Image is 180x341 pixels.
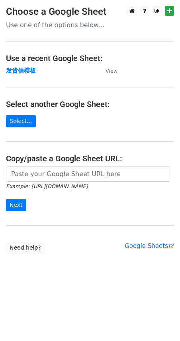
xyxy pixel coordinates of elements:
[6,67,36,74] a: 发货信模板
[106,68,117,74] small: View
[6,54,174,63] h4: Use a recent Google Sheet:
[6,6,174,18] h3: Choose a Google Sheet
[98,67,117,74] a: View
[6,21,174,29] p: Use one of the options below...
[6,183,88,189] small: Example: [URL][DOMAIN_NAME]
[6,167,170,182] input: Paste your Google Sheet URL here
[6,99,174,109] h4: Select another Google Sheet:
[6,242,45,254] a: Need help?
[6,199,26,211] input: Next
[6,115,36,127] a: Select...
[6,154,174,163] h4: Copy/paste a Google Sheet URL:
[125,242,174,250] a: Google Sheets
